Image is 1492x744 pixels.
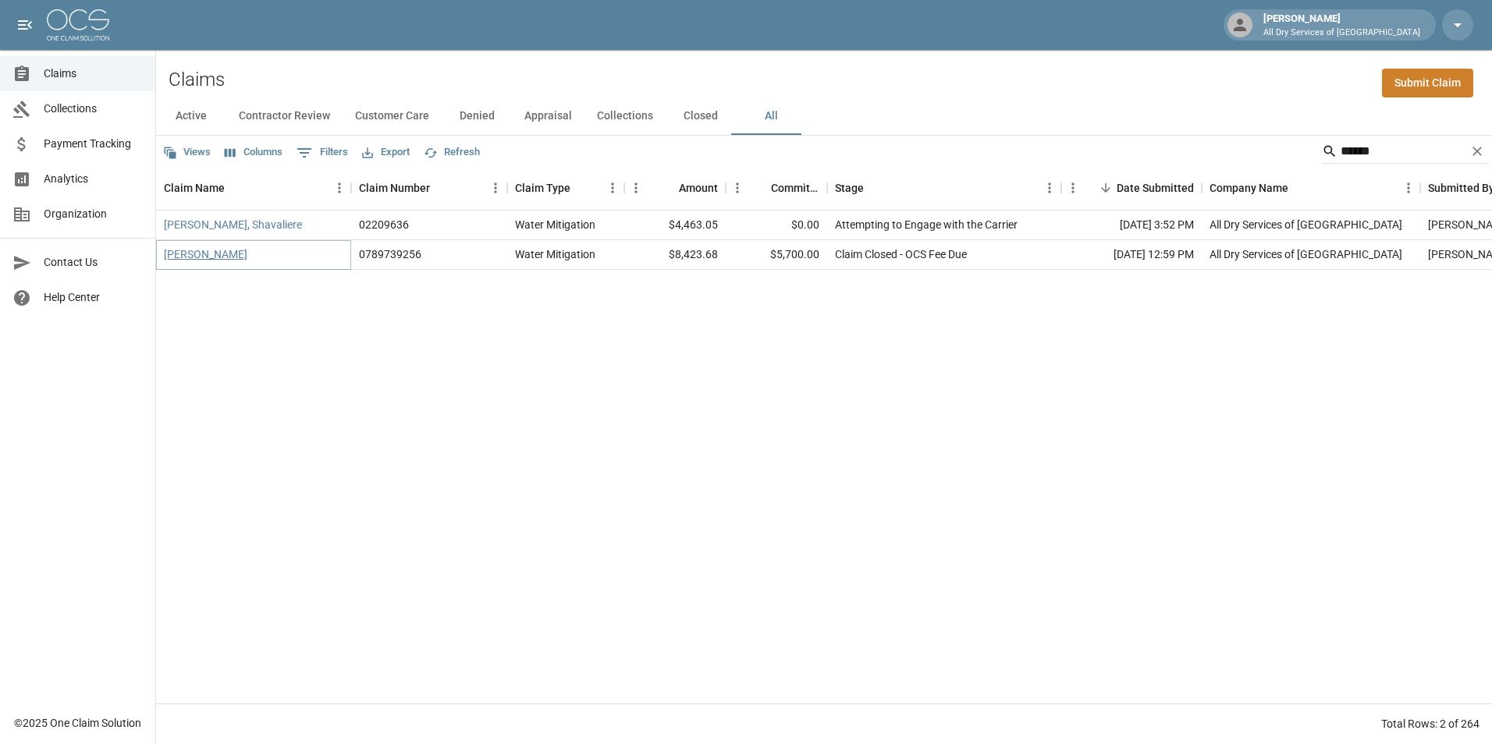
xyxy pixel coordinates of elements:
div: $4,463.05 [624,211,726,240]
a: [PERSON_NAME], Shavaliere [164,217,302,232]
button: Contractor Review [226,97,343,135]
button: Menu [1061,176,1085,200]
button: Export [358,140,414,165]
button: Menu [328,176,351,200]
div: All Dry Services of Atlanta [1210,217,1402,232]
button: Appraisal [512,97,584,135]
div: [DATE] 12:59 PM [1061,240,1202,270]
button: Menu [1038,176,1061,200]
button: Show filters [293,140,352,165]
div: Amount [679,166,718,210]
button: Select columns [221,140,286,165]
button: open drawer [9,9,41,41]
div: 0789739256 [359,246,421,262]
button: Sort [864,177,886,199]
button: Sort [1288,177,1310,199]
div: Claim Closed - OCS Fee Due [835,246,967,262]
div: [DATE] 3:52 PM [1061,211,1202,240]
button: Refresh [420,140,484,165]
a: [PERSON_NAME] [164,246,247,262]
div: Committed Amount [771,166,819,210]
div: dynamic tabs [156,97,1492,135]
div: 02209636 [359,217,409,232]
span: Organization [44,206,143,222]
button: Closed [666,97,736,135]
div: All Dry Services of Atlanta [1210,246,1402,262]
div: Claim Number [359,166,430,210]
button: Sort [570,177,592,199]
div: © 2025 One Claim Solution [14,715,141,731]
span: Collections [44,101,143,117]
button: Sort [657,177,679,199]
div: Water Mitigation [515,246,595,262]
button: Customer Care [343,97,442,135]
div: Date Submitted [1061,166,1202,210]
div: Claim Name [156,166,351,210]
button: Denied [442,97,512,135]
button: Collections [584,97,666,135]
span: Analytics [44,171,143,187]
a: Submit Claim [1382,69,1473,97]
div: Claim Number [351,166,507,210]
button: Sort [430,177,452,199]
div: $5,700.00 [726,240,827,270]
button: Sort [749,177,771,199]
div: Water Mitigation [515,217,595,232]
div: Amount [624,166,726,210]
span: Help Center [44,289,143,306]
div: [PERSON_NAME] [1257,11,1426,39]
div: $0.00 [726,211,827,240]
div: Claim Type [515,166,570,210]
div: Committed Amount [726,166,827,210]
button: Menu [1397,176,1420,200]
div: Attempting to Engage with the Carrier [835,217,1018,232]
button: Menu [726,176,749,200]
button: All [736,97,806,135]
button: Active [156,97,226,135]
span: Claims [44,66,143,82]
div: Claim Type [507,166,624,210]
button: Clear [1465,140,1489,163]
button: Menu [601,176,624,200]
div: Search [1322,139,1489,167]
div: $8,423.68 [624,240,726,270]
div: Total Rows: 2 of 264 [1381,716,1480,732]
div: Company Name [1210,166,1288,210]
div: Company Name [1202,166,1420,210]
div: Claim Name [164,166,225,210]
button: Views [159,140,215,165]
span: Payment Tracking [44,136,143,152]
div: Stage [827,166,1061,210]
img: ocs-logo-white-transparent.png [47,9,109,41]
button: Menu [624,176,648,200]
button: Sort [225,177,247,199]
h2: Claims [169,69,225,91]
p: All Dry Services of [GEOGRAPHIC_DATA] [1263,27,1420,40]
button: Sort [1095,177,1117,199]
button: Menu [484,176,507,200]
span: Contact Us [44,254,143,271]
div: Stage [835,166,864,210]
div: Date Submitted [1117,166,1194,210]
